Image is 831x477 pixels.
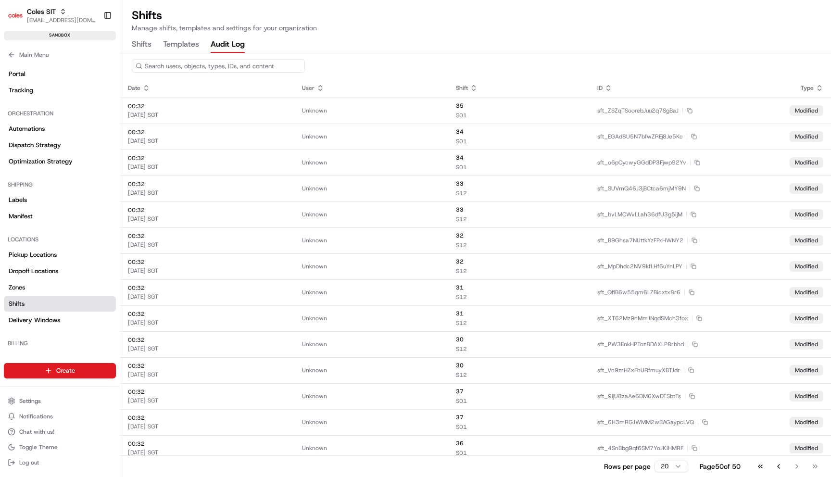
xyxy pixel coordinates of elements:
[790,365,823,376] div: modified
[302,263,441,270] div: Unknown
[4,209,116,224] a: Manifest
[9,196,27,204] span: Labels
[4,177,116,192] div: Shipping
[604,462,651,471] p: Rows per page
[132,59,305,73] input: Search users, objects, types, IDs, and content
[456,215,582,223] span: S12
[128,111,287,119] div: [DATE] SGT
[790,235,823,246] div: modified
[128,206,287,214] div: 00:32
[4,192,116,208] a: Labels
[9,300,25,308] span: Shifts
[4,336,116,351] div: Billing
[9,316,60,325] span: Delivery Windows
[302,366,441,374] div: Unknown
[128,345,287,352] div: [DATE] SGT
[9,157,73,166] span: Optimization Strategy
[456,449,582,457] span: S01
[128,423,287,430] div: [DATE] SGT
[597,289,680,296] span: sft_QfiB6w55qm6LZBicxtx8r6
[302,185,441,192] div: Unknown
[27,16,96,24] button: [EMAIL_ADDRESS][DOMAIN_NAME]
[4,31,116,40] div: sandbox
[128,336,287,344] div: 00:32
[128,371,287,378] div: [DATE] SGT
[4,247,116,263] a: Pickup Locations
[597,418,694,426] span: sft_6H3mRGJWMM2wBAGaypcLVQ
[597,392,681,400] span: sft_9ijU8zaAe6DM6XwDTSbtTs
[700,462,741,471] div: Page 50 of 50
[128,440,287,448] div: 00:32
[456,232,582,239] span: 32
[128,449,287,456] div: [DATE] SGT
[128,258,287,266] div: 00:32
[597,444,683,452] span: sft_4SnBbg9qf6SM7YoJKiHMRF
[302,237,441,244] div: Unknown
[4,4,100,27] button: Coles SITColes SIT[EMAIL_ADDRESS][DOMAIN_NAME]
[128,267,287,275] div: [DATE] SGT
[19,397,41,405] span: Settings
[4,456,116,469] button: Log out
[4,313,116,328] a: Delivery Windows
[456,180,582,188] span: 33
[10,38,175,54] p: Welcome 👋
[128,310,287,318] div: 00:32
[790,313,823,324] div: modified
[68,163,116,170] a: Powered byPylon
[4,363,116,378] button: Create
[456,414,582,421] span: 37
[4,264,116,279] a: Dropoff Locations
[10,10,29,29] img: Nash
[790,209,823,220] div: modified
[81,140,89,148] div: 💻
[77,136,158,153] a: 💻API Documentation
[19,139,74,149] span: Knowledge Base
[27,7,56,16] button: Coles SIT
[456,206,582,213] span: 33
[4,106,116,121] div: Orchestration
[19,443,58,451] span: Toggle Theme
[456,163,582,171] span: S01
[132,37,151,53] button: Shifts
[456,112,582,119] span: S01
[128,362,287,370] div: 00:32
[597,107,679,114] span: sft_ZSZqTSoorebJuu2q7SgBaJ
[456,371,582,379] span: S12
[19,428,54,436] span: Chat with us!
[302,84,441,92] div: User
[128,128,287,136] div: 00:32
[456,84,582,92] div: Shift
[128,397,287,404] div: [DATE] SGT
[790,105,823,116] div: modified
[302,340,441,348] div: Unknown
[597,84,774,92] div: ID
[9,251,57,259] span: Pickup Locations
[4,48,116,62] button: Main Menu
[790,417,823,427] div: modified
[128,163,287,171] div: [DATE] SGT
[4,83,116,98] a: Tracking
[4,425,116,439] button: Chat with us!
[9,212,33,221] span: Manifest
[456,345,582,353] span: S12
[4,232,116,247] div: Locations
[128,180,287,188] div: 00:32
[128,215,287,223] div: [DATE] SGT
[4,154,116,169] a: Optimization Strategy
[302,392,441,400] div: Unknown
[597,211,682,218] span: sft_bvLMCWvLLah36dfU3g5ijM
[790,157,823,168] div: modified
[8,8,23,23] img: Coles SIT
[4,280,116,295] a: Zones
[19,413,53,420] span: Notifications
[128,154,287,162] div: 00:32
[456,189,582,197] span: S12
[91,139,154,149] span: API Documentation
[25,62,159,72] input: Clear
[128,293,287,301] div: [DATE] SGT
[9,267,58,276] span: Dropoff Locations
[128,102,287,110] div: 00:32
[456,423,582,431] span: S01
